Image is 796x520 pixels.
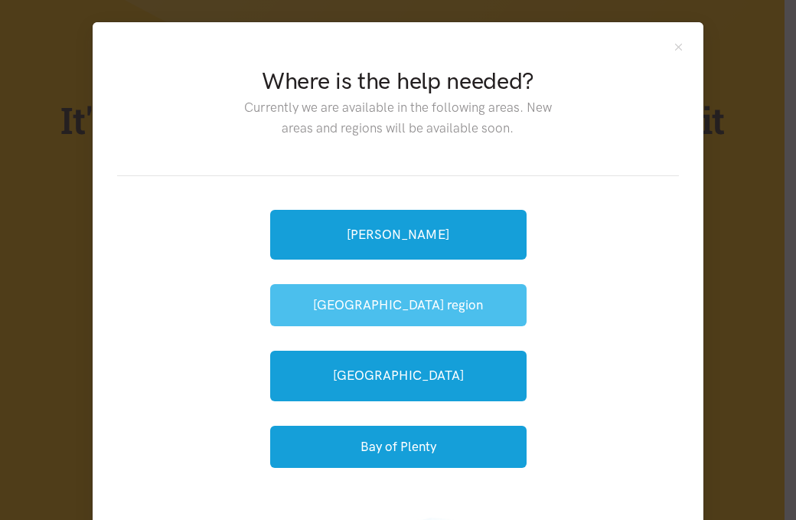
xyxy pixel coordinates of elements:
[270,426,527,468] button: Bay of Plenty
[232,97,563,139] p: Currently we are available in the following areas. New areas and regions will be available soon.
[672,41,685,54] button: Close
[270,210,527,260] a: [PERSON_NAME]
[232,65,563,97] h2: Where is the help needed?
[270,351,527,401] a: [GEOGRAPHIC_DATA]
[270,284,527,326] button: [GEOGRAPHIC_DATA] region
